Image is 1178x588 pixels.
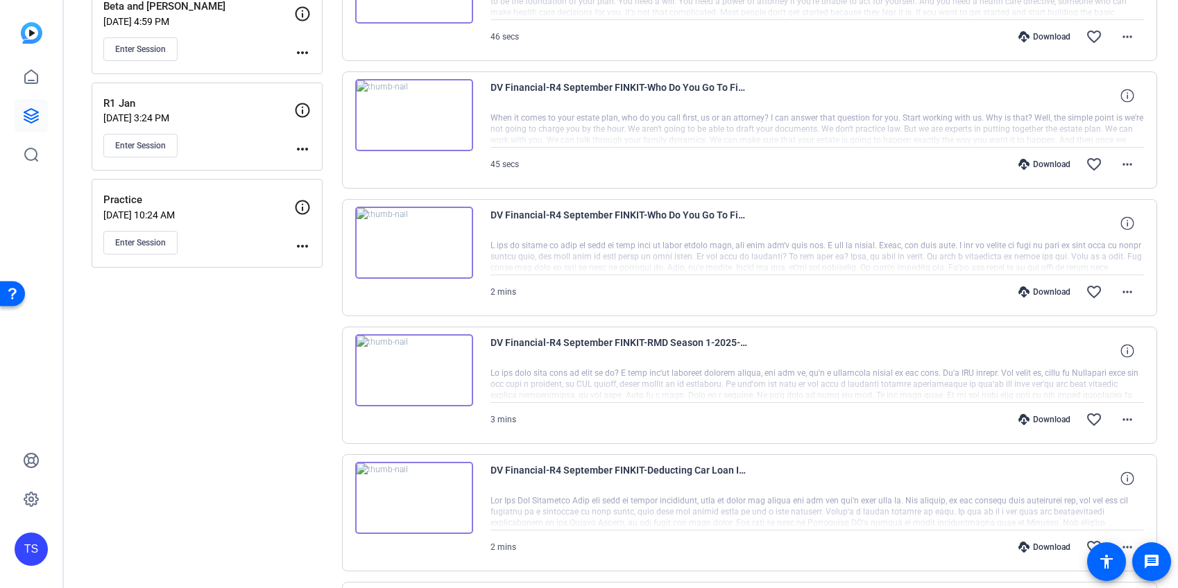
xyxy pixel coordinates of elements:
mat-icon: favorite_border [1086,411,1102,428]
mat-icon: more_horiz [1119,411,1136,428]
div: TS [15,533,48,566]
mat-icon: message [1143,553,1160,570]
button: Enter Session [103,134,178,157]
div: Download [1011,414,1077,425]
button: Enter Session [103,231,178,254]
span: 45 secs [490,159,519,169]
span: Enter Session [115,140,166,151]
mat-icon: accessibility [1098,553,1115,570]
mat-icon: favorite_border [1086,156,1102,173]
mat-icon: more_horiz [1119,28,1136,45]
p: R1 Jan [103,96,294,112]
span: 46 secs [490,32,519,42]
div: Download [1011,159,1077,170]
span: 2 mins [490,542,516,552]
mat-icon: more_horiz [294,44,311,61]
span: Enter Session [115,44,166,55]
mat-icon: more_horiz [1119,284,1136,300]
span: DV Financial-R4 September FINKIT-Deducting Car Loan Interest 1-2025-10-02-14-54-39-995-0 [490,462,747,495]
img: thumb-nail [355,79,473,151]
span: DV Financial-R4 September FINKIT-Who Do You Go To First- 2-2025-10-02-15-08-16-796-0 [490,79,747,112]
img: thumb-nail [355,462,473,534]
span: DV Financial-R4 September FINKIT-RMD Season 1-2025-10-02-14-56-45-801-0 [490,334,747,367]
p: [DATE] 10:24 AM [103,209,294,220]
mat-icon: more_horiz [1119,156,1136,173]
span: 3 mins [490,415,516,424]
button: Enter Session [103,37,178,61]
div: Download [1011,286,1077,297]
mat-icon: more_horiz [1119,539,1136,555]
mat-icon: favorite_border [1086,28,1102,45]
div: Download [1011,31,1077,42]
span: Enter Session [115,237,166,248]
div: Download [1011,542,1077,553]
mat-icon: favorite_border [1086,284,1102,300]
img: blue-gradient.svg [21,22,42,44]
mat-icon: favorite_border [1086,539,1102,555]
img: thumb-nail [355,334,473,406]
img: thumb-nail [355,207,473,279]
p: Practice [103,192,294,208]
span: DV Financial-R4 September FINKIT-Who Do You Go To First- 1-2025-10-02-15-05-38-523-0 [490,207,747,240]
p: [DATE] 3:24 PM [103,112,294,123]
mat-icon: more_horiz [294,238,311,254]
span: 2 mins [490,287,516,297]
p: [DATE] 4:59 PM [103,16,294,27]
mat-icon: more_horiz [294,141,311,157]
